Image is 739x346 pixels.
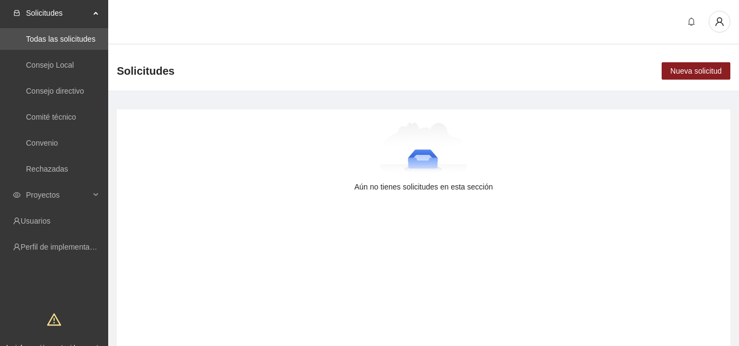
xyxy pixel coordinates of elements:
[134,181,713,193] div: Aún no tienes solicitudes en esta sección
[26,35,95,43] a: Todas las solicitudes
[26,165,68,173] a: Rechazadas
[662,62,730,80] button: Nueva solicitud
[26,184,90,206] span: Proyectos
[26,113,76,121] a: Comité técnico
[683,17,700,26] span: bell
[26,87,84,95] a: Consejo directivo
[670,65,722,77] span: Nueva solicitud
[26,61,74,69] a: Consejo Local
[21,217,50,225] a: Usuarios
[26,139,58,147] a: Convenio
[47,312,61,327] span: warning
[21,243,105,251] a: Perfil de implementadora
[709,17,730,27] span: user
[13,9,21,17] span: inbox
[709,11,730,32] button: user
[117,62,175,80] span: Solicitudes
[13,191,21,199] span: eye
[380,122,468,177] img: Aún no tienes solicitudes en esta sección
[26,2,90,24] span: Solicitudes
[683,13,700,30] button: bell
